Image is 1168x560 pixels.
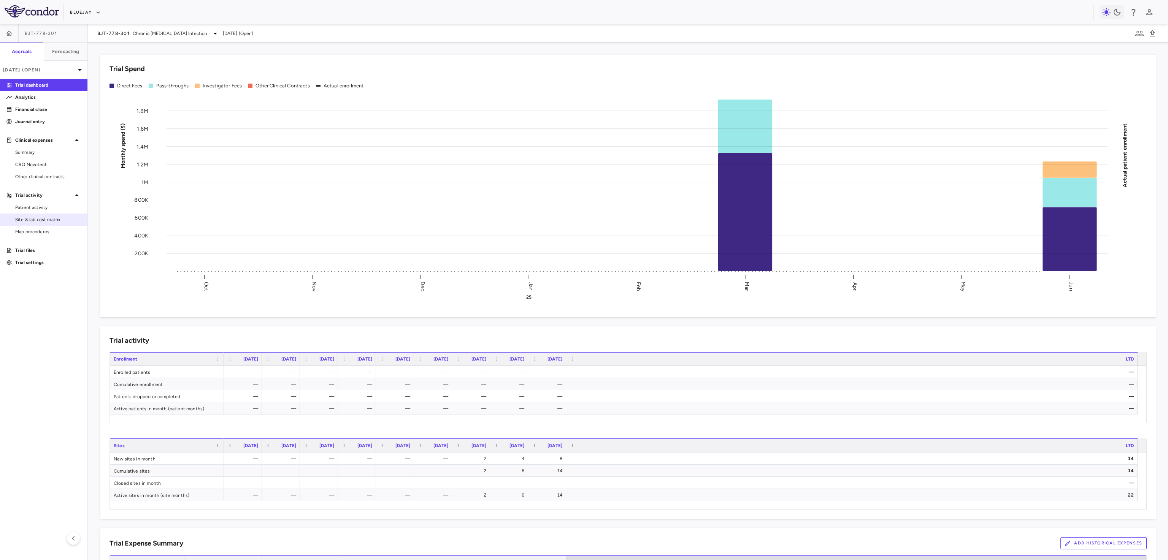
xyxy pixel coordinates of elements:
div: 14 [573,452,1134,465]
div: — [421,390,448,402]
h6: Trial Expense Summary [109,538,183,549]
div: — [573,378,1134,390]
div: — [345,477,372,489]
div: 2 [459,465,486,477]
div: — [383,477,410,489]
div: — [497,390,524,402]
div: — [535,402,562,414]
text: Jan [527,282,534,290]
text: Oct [203,282,209,291]
div: — [383,452,410,465]
div: — [459,366,486,378]
div: — [421,402,448,414]
text: 25 [526,294,532,300]
div: Cumulative enrollment [110,378,224,390]
p: [DATE] (Open) [3,66,75,73]
span: Site & lab cost matrix [15,216,81,223]
span: [DATE] [509,356,524,362]
button: Add Historical Expenses [1060,537,1147,549]
p: Trial settings [15,259,81,266]
div: — [307,390,334,402]
tspan: 1.8M [136,108,148,114]
p: Trial activity [15,192,72,199]
div: Active patients in month (patient months) [110,402,224,414]
div: Closed sites in month [110,477,224,489]
div: — [459,477,486,489]
tspan: 1.2M [137,161,148,168]
div: — [231,366,258,378]
span: [DATE] [547,356,562,362]
div: — [497,366,524,378]
span: [DATE] [243,443,258,448]
div: — [421,378,448,390]
tspan: 200K [135,250,148,257]
span: [DATE] [471,356,486,362]
p: Clinical expenses [15,137,72,144]
div: — [307,378,334,390]
div: — [231,378,258,390]
div: — [383,366,410,378]
span: Enrollment [114,356,138,362]
div: — [535,366,562,378]
div: 6 [497,489,524,501]
p: Trial dashboard [15,82,81,89]
span: [DATE] [433,356,448,362]
div: — [269,489,296,501]
div: — [459,390,486,402]
p: Trial files [15,247,81,254]
div: — [231,477,258,489]
tspan: 400K [134,233,148,239]
div: — [345,489,372,501]
p: Journal entry [15,118,81,125]
div: — [269,378,296,390]
div: — [573,366,1134,378]
span: [DATE] [319,443,334,448]
div: — [535,378,562,390]
div: — [535,477,562,489]
span: [DATE] [357,443,372,448]
div: — [269,477,296,489]
span: [DATE] [281,443,296,448]
tspan: 1.6M [137,125,148,132]
span: [DATE] [433,443,448,448]
div: — [269,465,296,477]
span: BJT-778-301 [97,30,130,36]
span: LTD [1126,443,1133,448]
div: Actual enrollment [324,82,364,89]
div: 14 [535,465,562,477]
div: 14 [573,465,1134,477]
div: 6 [497,465,524,477]
span: [DATE] [319,356,334,362]
div: Active sites in month (site months) [110,489,224,501]
div: — [231,452,258,465]
div: — [573,402,1134,414]
div: — [421,477,448,489]
div: — [307,477,334,489]
div: 22 [573,489,1134,501]
text: Feb [636,282,642,291]
span: [DATE] (Open) [223,30,254,37]
div: — [345,402,372,414]
text: Nov [311,281,317,291]
div: — [345,390,372,402]
span: Sites [114,443,125,448]
div: — [459,378,486,390]
h6: Accruals [12,48,32,55]
text: Dec [419,281,426,291]
div: — [383,489,410,501]
div: — [269,390,296,402]
span: [DATE] [243,356,258,362]
div: — [573,390,1134,402]
span: Map procedures [15,228,81,235]
div: Other Clinical Contracts [255,82,310,89]
div: Patients dropped or completed [110,390,224,402]
span: [DATE] [395,356,410,362]
div: Direct Fees [117,82,143,89]
div: — [535,390,562,402]
tspan: 800K [134,197,148,203]
div: — [421,489,448,501]
h6: Trial activity [109,335,149,346]
div: — [497,477,524,489]
text: Mar [744,282,750,291]
div: 4 [497,452,524,465]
